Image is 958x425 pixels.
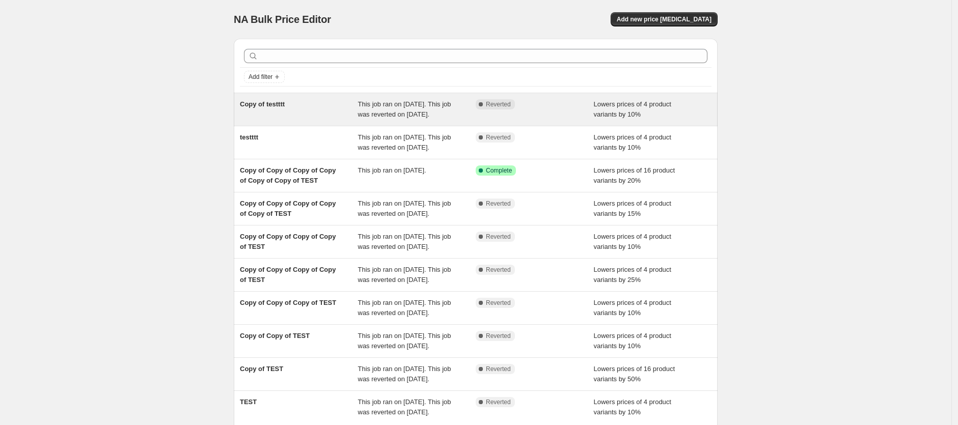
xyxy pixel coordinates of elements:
[486,133,511,141] span: Reverted
[594,166,675,184] span: Lowers prices of 16 product variants by 20%
[358,365,451,383] span: This job ran on [DATE]. This job was reverted on [DATE].
[486,100,511,108] span: Reverted
[240,299,336,306] span: Copy of Copy of Copy of TEST
[240,266,336,284] span: Copy of Copy of Copy of Copy of TEST
[594,233,671,250] span: Lowers prices of 4 product variants by 10%
[594,365,675,383] span: Lowers prices of 16 product variants by 50%
[486,233,511,241] span: Reverted
[240,365,283,373] span: Copy of TEST
[358,200,451,217] span: This job ran on [DATE]. This job was reverted on [DATE].
[594,266,671,284] span: Lowers prices of 4 product variants by 25%
[594,100,671,118] span: Lowers prices of 4 product variants by 10%
[358,266,451,284] span: This job ran on [DATE]. This job was reverted on [DATE].
[611,12,718,26] button: Add new price [MEDICAL_DATA]
[617,15,711,23] span: Add new price [MEDICAL_DATA]
[486,332,511,340] span: Reverted
[240,133,258,141] span: testttt
[240,233,336,250] span: Copy of Copy of Copy of Copy of TEST
[244,71,285,83] button: Add filter
[240,200,336,217] span: Copy of Copy of Copy of Copy of Copy of TEST
[358,166,426,174] span: This job ran on [DATE].
[358,398,451,416] span: This job ran on [DATE]. This job was reverted on [DATE].
[594,398,671,416] span: Lowers prices of 4 product variants by 10%
[358,233,451,250] span: This job ran on [DATE]. This job was reverted on [DATE].
[240,332,310,339] span: Copy of Copy of TEST
[486,266,511,274] span: Reverted
[358,332,451,350] span: This job ran on [DATE]. This job was reverted on [DATE].
[594,299,671,317] span: Lowers prices of 4 product variants by 10%
[486,299,511,307] span: Reverted
[594,200,671,217] span: Lowers prices of 4 product variants by 15%
[249,73,272,81] span: Add filter
[234,14,331,25] span: NA Bulk Price Editor
[358,133,451,151] span: This job ran on [DATE]. This job was reverted on [DATE].
[486,200,511,208] span: Reverted
[240,398,257,406] span: TEST
[486,365,511,373] span: Reverted
[594,133,671,151] span: Lowers prices of 4 product variants by 10%
[594,332,671,350] span: Lowers prices of 4 product variants by 10%
[486,166,512,175] span: Complete
[358,299,451,317] span: This job ran on [DATE]. This job was reverted on [DATE].
[358,100,451,118] span: This job ran on [DATE]. This job was reverted on [DATE].
[240,166,336,184] span: Copy of Copy of Copy of Copy of Copy of Copy of TEST
[240,100,285,108] span: Copy of testttt
[486,398,511,406] span: Reverted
